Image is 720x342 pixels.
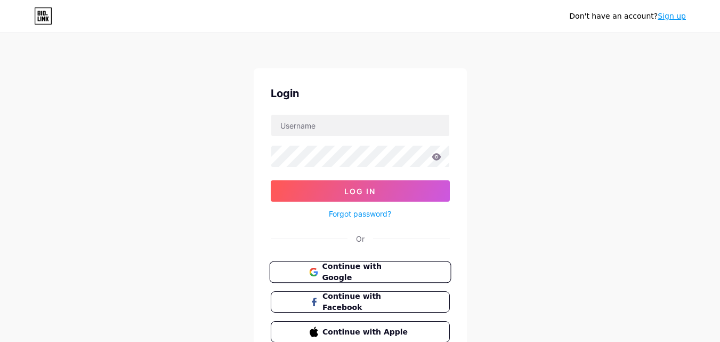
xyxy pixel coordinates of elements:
[569,11,686,22] div: Don't have an account?
[271,261,450,283] a: Continue with Google
[271,180,450,202] button: Log In
[269,261,451,283] button: Continue with Google
[271,291,450,313] button: Continue with Facebook
[344,187,376,196] span: Log In
[322,291,410,313] span: Continue with Facebook
[322,261,411,284] span: Continue with Google
[271,85,450,101] div: Login
[658,12,686,20] a: Sign up
[322,327,410,338] span: Continue with Apple
[329,208,391,219] a: Forgot password?
[271,115,449,136] input: Username
[356,233,365,244] div: Or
